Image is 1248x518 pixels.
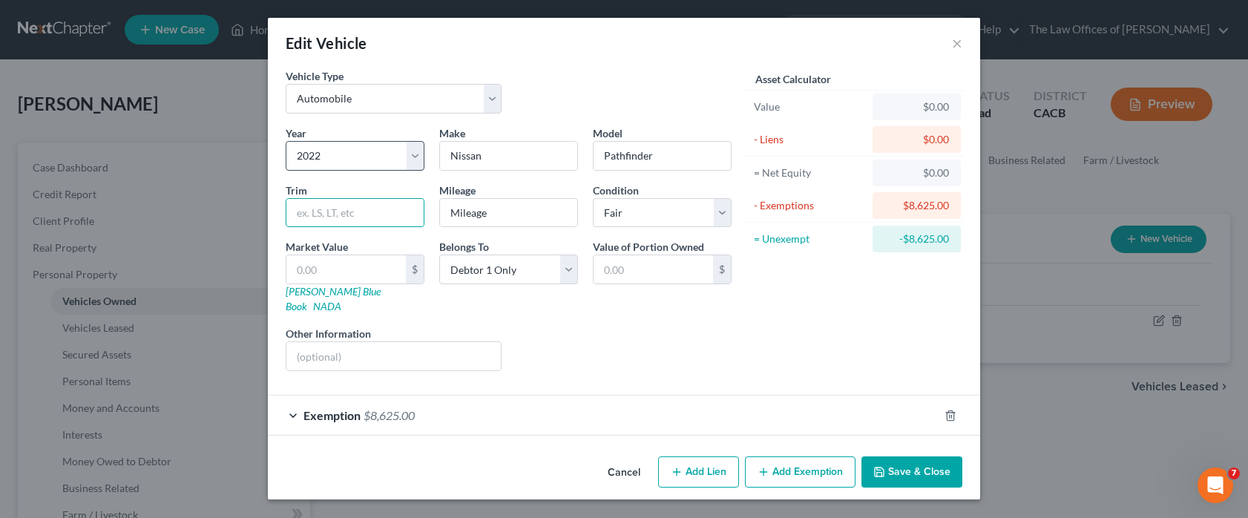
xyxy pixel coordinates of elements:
[440,142,577,170] input: ex. Nissan
[439,240,489,253] span: Belongs To
[754,165,866,180] div: = Net Equity
[713,255,731,283] div: $
[303,408,361,422] span: Exemption
[439,183,476,198] label: Mileage
[884,198,949,213] div: $8,625.00
[286,285,381,312] a: [PERSON_NAME] Blue Book
[755,71,831,87] label: Asset Calculator
[952,34,962,52] button: ×
[884,99,949,114] div: $0.00
[286,125,306,141] label: Year
[754,198,866,213] div: - Exemptions
[286,342,501,370] input: (optional)
[884,232,949,246] div: -$8,625.00
[286,199,424,227] input: ex. LS, LT, etc
[286,326,371,341] label: Other Information
[754,232,866,246] div: = Unexempt
[594,142,731,170] input: ex. Altima
[884,132,949,147] div: $0.00
[286,239,348,255] label: Market Value
[286,255,406,283] input: 0.00
[1198,468,1233,503] iframe: Intercom live chat
[594,255,713,283] input: 0.00
[596,458,652,488] button: Cancel
[286,33,367,53] div: Edit Vehicle
[1228,468,1240,479] span: 7
[406,255,424,283] div: $
[861,456,962,488] button: Save & Close
[658,456,739,488] button: Add Lien
[884,165,949,180] div: $0.00
[286,183,307,198] label: Trim
[440,199,577,227] input: --
[593,125,623,141] label: Model
[754,99,866,114] div: Value
[313,300,341,312] a: NADA
[745,456,855,488] button: Add Exemption
[754,132,866,147] div: - Liens
[439,127,465,140] span: Make
[593,183,639,198] label: Condition
[364,408,415,422] span: $8,625.00
[593,239,704,255] label: Value of Portion Owned
[286,68,344,84] label: Vehicle Type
